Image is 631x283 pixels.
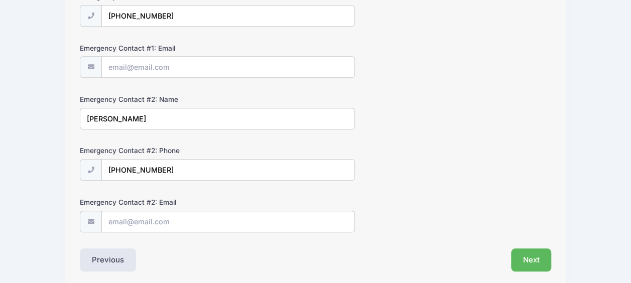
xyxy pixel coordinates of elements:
input: email@email.com [101,211,355,232]
label: Emergency Contact #2: Email [80,197,237,207]
input: email@email.com [101,56,355,78]
input: (xxx) xxx-xxxx [101,159,355,181]
label: Emergency Contact #1: Email [80,43,237,53]
button: Previous [80,248,136,271]
label: Emergency Contact #2: Name [80,94,237,104]
input: (xxx) xxx-xxxx [101,5,355,27]
button: Next [511,248,552,271]
label: Emergency Contact #2: Phone [80,146,237,156]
